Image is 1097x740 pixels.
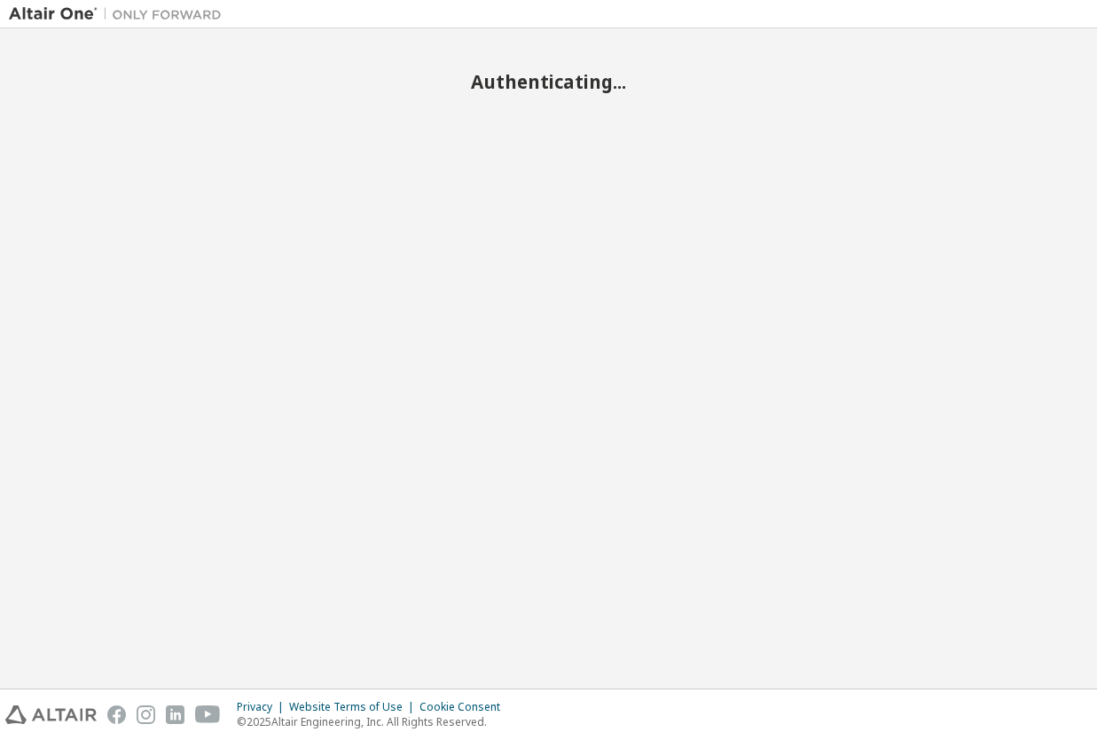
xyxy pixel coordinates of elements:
[419,700,511,714] div: Cookie Consent
[107,705,126,724] img: facebook.svg
[237,714,511,729] p: © 2025 Altair Engineering, Inc. All Rights Reserved.
[137,705,155,724] img: instagram.svg
[195,705,221,724] img: youtube.svg
[237,700,289,714] div: Privacy
[5,705,97,724] img: altair_logo.svg
[289,700,419,714] div: Website Terms of Use
[9,5,231,23] img: Altair One
[166,705,184,724] img: linkedin.svg
[9,70,1088,93] h2: Authenticating...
